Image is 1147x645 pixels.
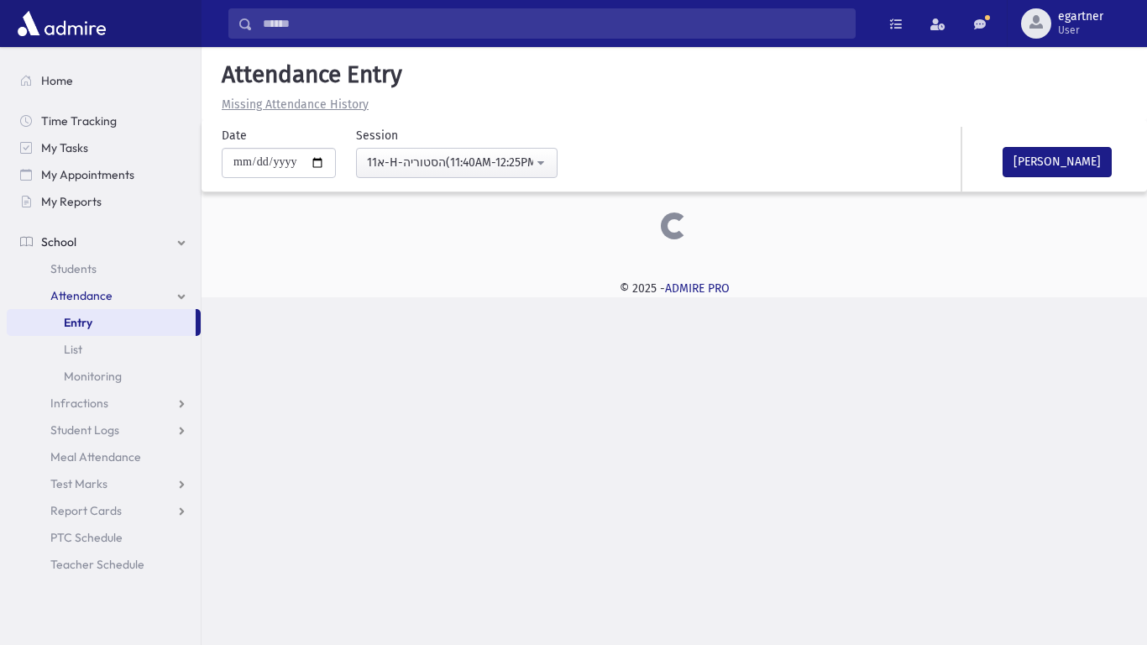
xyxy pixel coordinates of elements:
a: Monitoring [7,363,201,390]
a: Home [7,67,201,94]
a: Missing Attendance History [215,97,369,112]
u: Missing Attendance History [222,97,369,112]
button: [PERSON_NAME] [1003,147,1112,177]
a: Meal Attendance [7,443,201,470]
span: My Reports [41,194,102,209]
a: Teacher Schedule [7,551,201,578]
a: Attendance [7,282,201,309]
span: User [1058,24,1103,37]
span: PTC Schedule [50,530,123,545]
span: Attendance [50,288,113,303]
a: School [7,228,201,255]
span: Students [50,261,97,276]
span: Report Cards [50,503,122,518]
span: School [41,234,76,249]
a: Infractions [7,390,201,417]
label: Session [356,127,398,144]
a: Entry [7,309,196,336]
span: Time Tracking [41,113,117,128]
span: List [64,342,82,357]
input: Search [253,8,855,39]
a: Report Cards [7,497,201,524]
a: List [7,336,201,363]
button: 11א-H-הסטוריה(11:40AM-12:25PM) [356,148,558,178]
a: My Appointments [7,161,201,188]
span: Student Logs [50,422,119,438]
h5: Attendance Entry [215,60,1134,89]
span: Test Marks [50,476,107,491]
span: Teacher Schedule [50,557,144,572]
span: Entry [64,315,92,330]
span: My Tasks [41,140,88,155]
div: © 2025 - [228,280,1120,297]
label: Date [222,127,247,144]
span: Meal Attendance [50,449,141,464]
a: My Tasks [7,134,201,161]
a: ADMIRE PRO [665,281,730,296]
a: My Reports [7,188,201,215]
span: egartner [1058,10,1103,24]
a: PTC Schedule [7,524,201,551]
span: Infractions [50,396,108,411]
span: My Appointments [41,167,134,182]
span: Home [41,73,73,88]
div: 11א-H-הסטוריה(11:40AM-12:25PM) [367,154,533,171]
a: Student Logs [7,417,201,443]
span: Monitoring [64,369,122,384]
img: AdmirePro [13,7,110,40]
a: Time Tracking [7,107,201,134]
a: Test Marks [7,470,201,497]
a: Students [7,255,201,282]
